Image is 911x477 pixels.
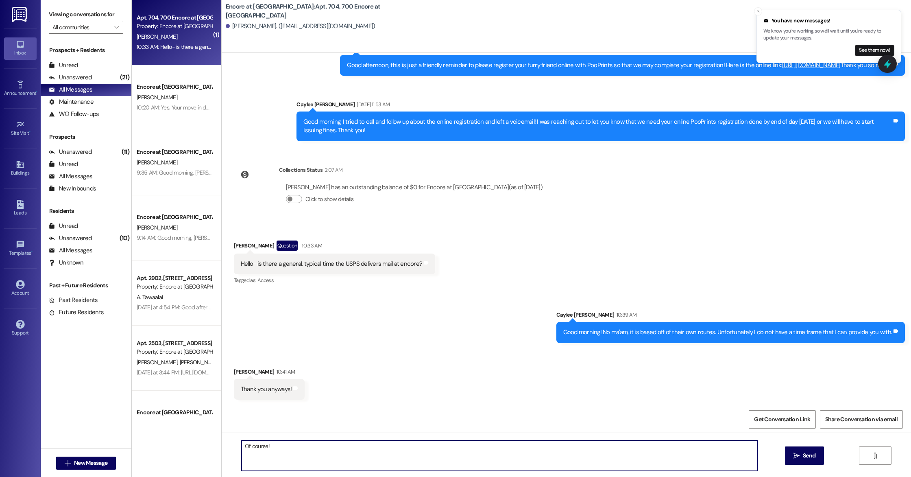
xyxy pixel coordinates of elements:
i:  [872,453,878,459]
div: Encore at [GEOGRAPHIC_DATA] [137,148,212,156]
div: WO Follow-ups [49,110,99,118]
b: Encore at [GEOGRAPHIC_DATA]: Apt. 704, 700 Encore at [GEOGRAPHIC_DATA] [226,2,388,20]
a: [URL][DOMAIN_NAME] [782,61,841,69]
i:  [65,460,71,466]
span: New Message [74,459,107,467]
span: [PERSON_NAME] [137,419,177,427]
span: [PERSON_NAME] [137,94,177,101]
button: Share Conversation via email [820,410,903,429]
div: All Messages [49,85,92,94]
div: Prospects [41,133,131,141]
div: [PERSON_NAME]. ([EMAIL_ADDRESS][DOMAIN_NAME]) [226,22,375,31]
label: Viewing conversations for [49,8,123,21]
button: See them now! [855,45,894,56]
div: (11) [120,146,131,158]
div: [PERSON_NAME] has an outstanding balance of $0 for Encore at [GEOGRAPHIC_DATA] (as of [DATE]) [286,183,543,192]
span: [PERSON_NAME] [137,359,180,366]
button: Get Conversation Link [749,410,815,429]
div: 10:33 AM [300,241,322,250]
div: Maintenance [49,98,94,106]
div: (10) [118,232,131,245]
span: Share Conversation via email [825,415,898,424]
div: Tagged as: [234,274,435,286]
button: Send [785,446,824,465]
span: A. Tawaalai [137,293,163,301]
div: (21) [118,71,131,84]
span: • [31,249,33,255]
div: You have new messages! [763,17,894,25]
div: Apt. 704, 700 Encore at [GEOGRAPHIC_DATA] [137,13,212,22]
div: 10:41 AM [275,368,295,376]
div: Question [277,241,298,251]
span: [PERSON_NAME] [137,33,177,40]
div: Encore at [GEOGRAPHIC_DATA] [137,213,212,221]
div: New Inbounds [49,184,96,193]
i:  [793,453,800,459]
span: • [36,89,37,95]
p: We know you're working, so we'll wait until you're ready to update your messages. [763,28,894,42]
div: Unread [49,160,78,168]
button: Close toast [754,7,762,15]
div: Unknown [49,258,83,267]
span: Send [803,451,815,460]
div: Unread [49,61,78,70]
div: Good afternoon, this is just a friendly reminder to please register your furry friend online with... [347,61,892,70]
div: Caylee [PERSON_NAME] [296,100,905,112]
div: Residents [41,207,131,215]
div: Thank you anyways! [241,385,292,394]
div: Prospects + Residents [41,46,131,55]
i:  [114,24,119,31]
div: Good morning! No ma'am, it is based off of their own routes. Unfortunately I do not have a time f... [563,328,892,337]
div: Property: Encore at [GEOGRAPHIC_DATA] [137,348,212,356]
div: Encore at [GEOGRAPHIC_DATA] [137,408,212,417]
div: 9:35 AM: Good morning, [PERSON_NAME]! This is Caylee with Encore. I am reaching out to confirm yo... [137,169,761,176]
div: Unread [49,222,78,230]
div: Apt. 2902, [STREET_ADDRESS] [137,274,212,282]
a: Buildings [4,158,37,179]
div: All Messages [49,172,92,181]
label: Click to show details [305,195,353,203]
span: [PERSON_NAME] [137,159,177,166]
a: Site Visit • [4,118,37,140]
div: Hello- is there a general, typical time the USPS delivers mail at encore? [241,260,422,268]
div: Apt. 2503, [STREET_ADDRESS] [137,339,212,348]
div: 10:33 AM: Hello- is there a general, typical time the USPS delivers mail at encore? [137,43,326,50]
div: 10:39 AM [615,311,637,319]
button: New Message [56,457,116,470]
div: Property: Encore at [GEOGRAPHIC_DATA] [137,282,212,291]
div: Unanswered [49,73,92,82]
div: Collections Status [279,166,323,174]
div: Past Residents [49,296,98,304]
div: All Messages [49,246,92,255]
div: [PERSON_NAME] [234,368,305,379]
div: Future Residents [49,308,104,317]
span: [PERSON_NAME] [179,359,220,366]
div: [DATE] at 4:54 PM: Good afternoon, your updated lease with your new move in date has been sent to... [137,304,428,311]
div: [DATE] 11:53 AM [355,100,390,109]
div: Past + Future Residents [41,281,131,290]
a: Templates • [4,238,37,260]
a: Support [4,317,37,339]
div: Unanswered [49,234,92,243]
div: 2:07 AM [323,166,342,174]
img: ResiDesk Logo [12,7,28,22]
div: [DATE] at 3:44 PM: [URL][DOMAIN_NAME] (You can always reply STOP to opt out of future messages) [137,369,375,376]
span: [PERSON_NAME] [137,224,177,231]
div: Property: Encore at [GEOGRAPHIC_DATA] [137,22,212,31]
span: Get Conversation Link [754,415,810,424]
span: Access [257,277,274,284]
a: Inbox [4,37,37,59]
div: Encore at [GEOGRAPHIC_DATA] [137,83,212,91]
input: All communities [52,21,110,34]
div: [PERSON_NAME] [234,241,435,254]
a: Account [4,278,37,300]
textarea: Of course! [242,440,758,471]
div: Unanswered [49,148,92,156]
div: 10:20 AM: Yes. Your move in date will reflect the 16th, however the lease must start on the first... [137,104,477,111]
div: Caylee [PERSON_NAME] [556,311,905,322]
div: Good morning, I tried to call and follow up about the online registration and left a voicemail! I... [303,118,892,135]
a: Leads [4,197,37,219]
span: • [29,129,31,135]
